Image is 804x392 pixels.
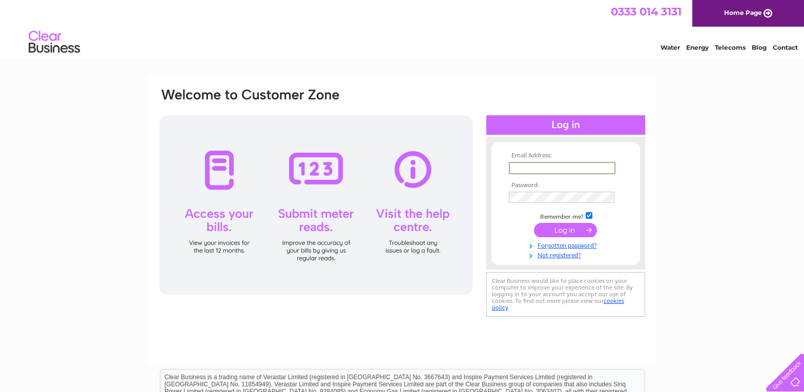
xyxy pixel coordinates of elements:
a: Telecoms [715,44,746,51]
a: Not registered? [509,250,625,259]
div: Clear Business would like to place cookies on your computer to improve your experience of the sit... [486,272,645,317]
a: Contact [773,44,798,51]
input: Submit [534,223,597,237]
a: Water [661,44,680,51]
a: Forgotten password? [509,240,625,250]
a: Blog [752,44,767,51]
a: cookies policy [492,297,624,311]
a: Energy [686,44,709,51]
td: Remember me? [506,211,625,221]
th: Password: [506,182,625,189]
th: Email Address: [506,152,625,159]
img: logo.png [28,27,80,58]
div: Clear Business is a trading name of Verastar Limited (registered in [GEOGRAPHIC_DATA] No. 3667643... [160,6,645,50]
a: 0333 014 3131 [611,5,682,18]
